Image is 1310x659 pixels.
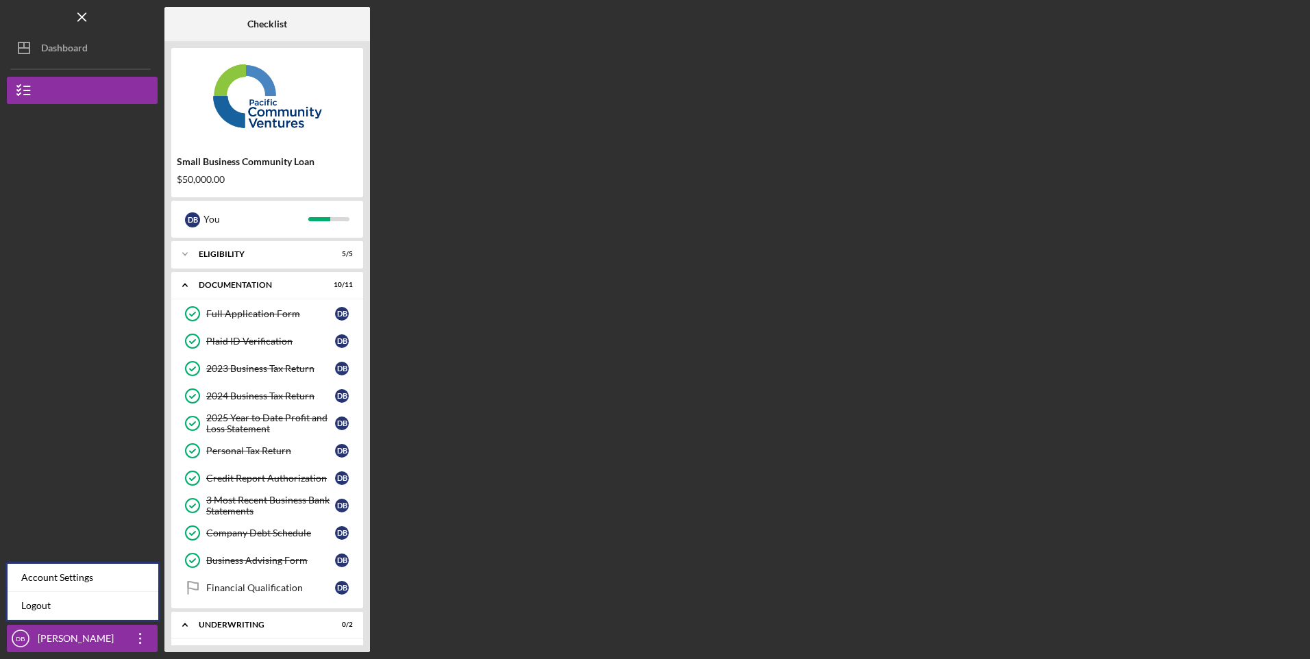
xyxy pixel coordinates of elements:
[203,208,308,231] div: You
[206,527,335,538] div: Company Debt Schedule
[335,471,349,485] div: D B
[178,519,356,547] a: Company Debt ScheduleDB
[335,526,349,540] div: D B
[41,34,88,65] div: Dashboard
[171,55,363,137] img: Product logo
[8,592,158,620] a: Logout
[206,412,335,434] div: 2025 Year to Date Profit and Loss Statement
[247,18,287,29] b: Checklist
[206,336,335,347] div: Plaid ID Verification
[335,307,349,321] div: D B
[178,547,356,574] a: Business Advising FormDB
[206,582,335,593] div: Financial Qualification
[335,554,349,567] div: D B
[178,464,356,492] a: Credit Report AuthorizationDB
[178,410,356,437] a: 2025 Year to Date Profit and Loss StatementDB
[199,621,319,629] div: Underwriting
[178,437,356,464] a: Personal Tax ReturnDB
[178,492,356,519] a: 3 Most Recent Business Bank StatementsDB
[206,473,335,484] div: Credit Report Authorization
[177,174,358,185] div: $50,000.00
[16,635,25,643] text: DB
[206,445,335,456] div: Personal Tax Return
[328,250,353,258] div: 5 / 5
[185,212,200,227] div: D B
[178,382,356,410] a: 2024 Business Tax ReturnDB
[206,495,335,517] div: 3 Most Recent Business Bank Statements
[177,156,358,167] div: Small Business Community Loan
[206,390,335,401] div: 2024 Business Tax Return
[206,308,335,319] div: Full Application Form
[7,625,158,652] button: DB[PERSON_NAME]
[328,281,353,289] div: 10 / 11
[335,389,349,403] div: D B
[328,621,353,629] div: 0 / 2
[7,34,158,62] button: Dashboard
[335,581,349,595] div: D B
[178,300,356,327] a: Full Application FormDB
[178,327,356,355] a: Plaid ID VerificationDB
[335,416,349,430] div: D B
[335,362,349,375] div: D B
[178,355,356,382] a: 2023 Business Tax ReturnDB
[335,499,349,512] div: D B
[335,334,349,348] div: D B
[34,625,123,656] div: [PERSON_NAME]
[8,564,158,592] div: Account Settings
[178,574,356,601] a: Financial QualificationDB
[335,444,349,458] div: D B
[206,363,335,374] div: 2023 Business Tax Return
[206,555,335,566] div: Business Advising Form
[199,281,319,289] div: Documentation
[199,250,319,258] div: Eligibility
